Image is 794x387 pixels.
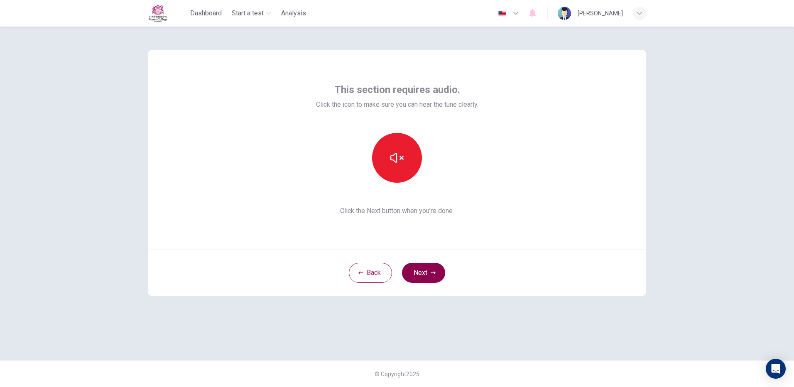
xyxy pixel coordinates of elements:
[402,263,445,283] button: Next
[187,6,225,21] button: Dashboard
[497,10,507,17] img: en
[578,8,623,18] div: [PERSON_NAME]
[316,206,478,216] span: Click the Next button when you’re done.
[148,4,187,22] a: Fettes logo
[228,6,274,21] button: Start a test
[190,8,222,18] span: Dashboard
[349,263,392,283] button: Back
[281,8,306,18] span: Analysis
[558,7,571,20] img: Profile picture
[232,8,264,18] span: Start a test
[278,6,309,21] button: Analysis
[316,100,478,110] span: Click the icon to make sure you can hear the tune clearly.
[375,371,419,377] span: © Copyright 2025
[766,359,786,379] div: Open Intercom Messenger
[334,83,460,96] span: This section requires audio.
[148,4,168,22] img: Fettes logo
